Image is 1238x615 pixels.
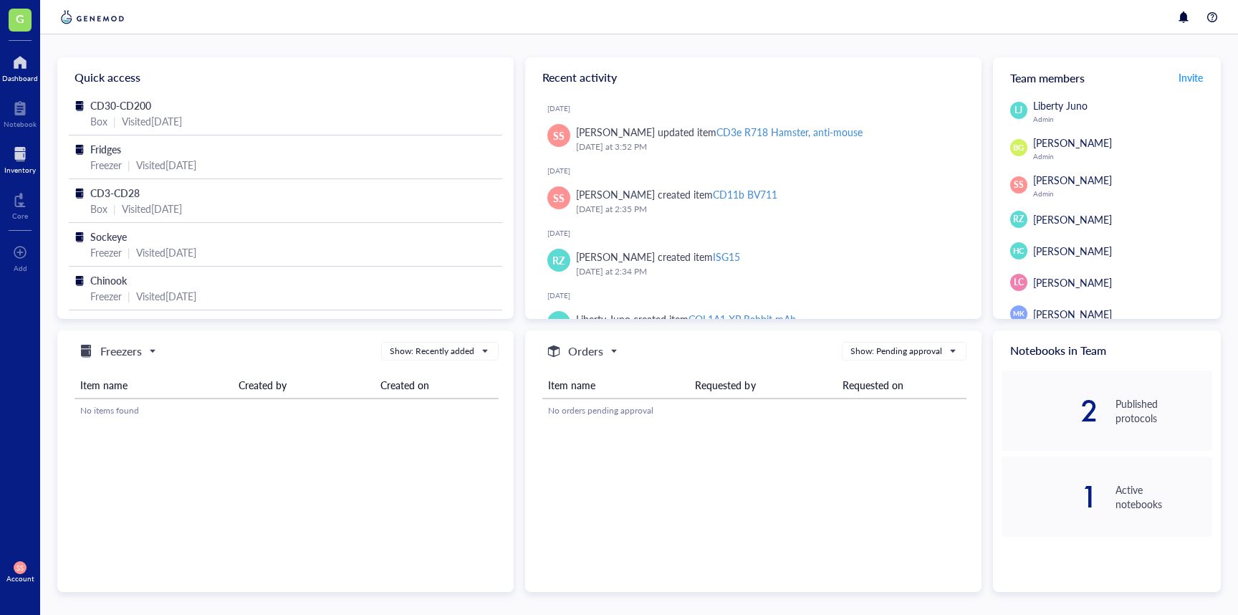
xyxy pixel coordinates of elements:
div: Recent activity [525,57,982,97]
div: No orders pending approval [548,404,961,417]
div: [PERSON_NAME] created item [576,249,740,264]
a: Core [12,189,28,220]
span: SS [553,128,565,143]
div: Freezer [90,288,122,304]
div: Visited [DATE] [122,113,182,129]
div: Admin [1033,115,1212,123]
span: Invite [1179,70,1203,85]
th: Requested on [837,372,966,399]
div: [PERSON_NAME] updated item [576,124,863,140]
a: Notebook [4,97,37,128]
div: | [128,157,130,173]
span: RZ [552,252,565,268]
div: [DATE] [547,166,970,175]
span: SS [16,564,23,572]
div: Freezer [90,157,122,173]
span: LC [1014,276,1024,289]
th: Created by [233,372,374,399]
div: 2 [1002,399,1098,422]
div: Box [90,201,107,216]
div: | [113,113,116,129]
th: Requested by [689,372,837,399]
div: [DATE] at 3:52 PM [576,140,959,154]
div: CD11b BV711 [713,187,777,201]
div: Visited [DATE] [136,244,196,260]
span: [PERSON_NAME] [1033,135,1112,150]
div: Published protocols [1115,396,1212,425]
span: [PERSON_NAME] [1033,244,1112,258]
span: G [16,9,24,27]
span: Liberty Juno [1033,98,1088,113]
span: LJ [1014,104,1022,117]
a: SS[PERSON_NAME] created itemCD11b BV711[DATE] at 2:35 PM [537,181,970,222]
span: BG [1013,142,1025,154]
a: Inventory [4,143,36,174]
div: Core [12,211,28,220]
span: [PERSON_NAME] [1033,275,1112,290]
div: 1 [1002,485,1098,508]
div: | [128,288,130,304]
span: RZ [1013,213,1024,226]
div: Account [6,574,34,583]
a: RZ[PERSON_NAME] created itemISG15[DATE] at 2:34 PM [537,243,970,285]
div: | [113,201,116,216]
div: ISG15 [713,249,740,264]
a: Dashboard [2,51,38,82]
div: Notebook [4,120,37,128]
th: Item name [542,372,690,399]
div: CD3e R718 Hamster, anti-mouse [716,125,863,139]
div: Visited [DATE] [136,157,196,173]
div: Quick access [57,57,514,97]
div: [DATE] [547,104,970,113]
span: SS [1014,178,1024,191]
span: CD30-CD200 [90,98,151,113]
th: Item name [75,372,233,399]
span: SS [553,190,565,206]
span: MK [1013,309,1024,319]
div: Visited [DATE] [136,288,196,304]
div: [DATE] [547,229,970,237]
div: Freezer [90,244,122,260]
div: Dashboard [2,74,38,82]
h5: Orders [568,343,603,360]
h5: Freezers [100,343,142,360]
div: Box [90,113,107,129]
span: A-H [90,317,109,331]
div: [DATE] [547,291,970,300]
span: Fridges [90,142,121,156]
div: Show: Recently added [390,345,474,358]
div: [DATE] at 2:34 PM [576,264,959,279]
span: [PERSON_NAME] [1033,173,1112,187]
div: Visited [DATE] [122,201,182,216]
div: Admin [1033,152,1212,161]
span: CD3-CD28 [90,186,140,200]
a: SS[PERSON_NAME] updated itemCD3e R718 Hamster, anti-mouse[DATE] at 3:52 PM [537,118,970,160]
div: [PERSON_NAME] created item [576,186,777,202]
span: Sockeye [90,229,127,244]
span: HC [1013,245,1025,257]
span: Chinook [90,273,127,287]
div: Add [14,264,27,272]
div: Active notebooks [1115,482,1212,511]
div: | [128,244,130,260]
div: No items found [80,404,493,417]
div: Admin [1033,189,1212,198]
span: [PERSON_NAME] [1033,212,1112,227]
div: Show: Pending approval [850,345,942,358]
span: [PERSON_NAME] [1033,307,1112,321]
div: [DATE] at 2:35 PM [576,202,959,216]
img: genemod-logo [57,9,128,26]
th: Created on [375,372,499,399]
div: Notebooks in Team [993,330,1221,371]
button: Invite [1178,66,1204,89]
div: Team members [993,57,1221,97]
div: Inventory [4,166,36,174]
